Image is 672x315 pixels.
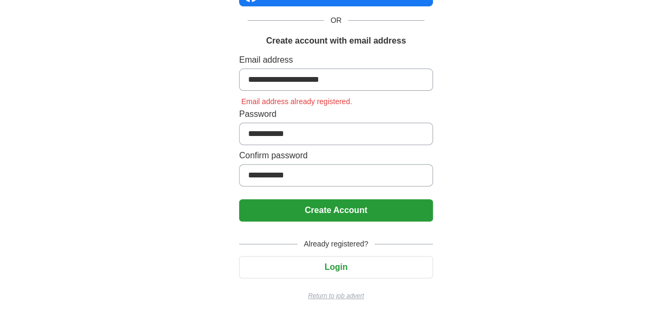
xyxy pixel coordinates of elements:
span: Already registered? [297,239,375,250]
span: OR [324,15,348,26]
a: Login [239,262,433,271]
button: Login [239,256,433,278]
a: Return to job advert [239,291,433,301]
button: Create Account [239,199,433,222]
label: Password [239,108,433,121]
label: Email address [239,54,433,66]
span: Email address already registered. [239,97,354,106]
label: Confirm password [239,149,433,162]
h1: Create account with email address [266,35,406,47]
